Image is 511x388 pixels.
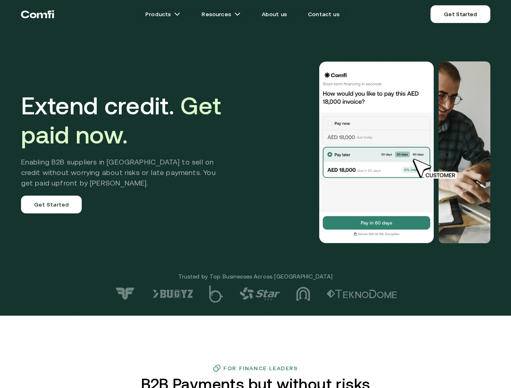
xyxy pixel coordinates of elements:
a: Contact us [298,6,349,22]
img: cursor [407,158,466,180]
h3: For Finance Leaders [223,365,298,371]
a: Get Started [430,5,490,23]
img: logo-5 [209,285,223,303]
img: logo-6 [153,289,193,298]
a: Productsarrow icons [136,6,190,22]
a: Resourcesarrow icons [192,6,250,22]
a: Get Started [21,196,82,213]
h1: Extend credit. [21,91,228,150]
img: logo-7 [114,287,136,301]
img: Would you like to pay this AED 18,000.00 invoice? [439,61,490,243]
img: logo-4 [240,287,280,300]
img: arrow icons [174,11,180,17]
img: finance [213,364,221,372]
a: Return to the top of the Comfi home page [21,2,54,26]
img: logo-3 [296,287,310,301]
img: Would you like to pay this AED 18,000.00 invoice? [318,61,435,243]
img: arrow icons [234,11,241,17]
a: About us [252,6,297,22]
img: logo-2 [327,289,397,298]
h2: Enabling B2B suppliers in [GEOGRAPHIC_DATA] to sell on credit without worrying about risks or lat... [21,157,228,188]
